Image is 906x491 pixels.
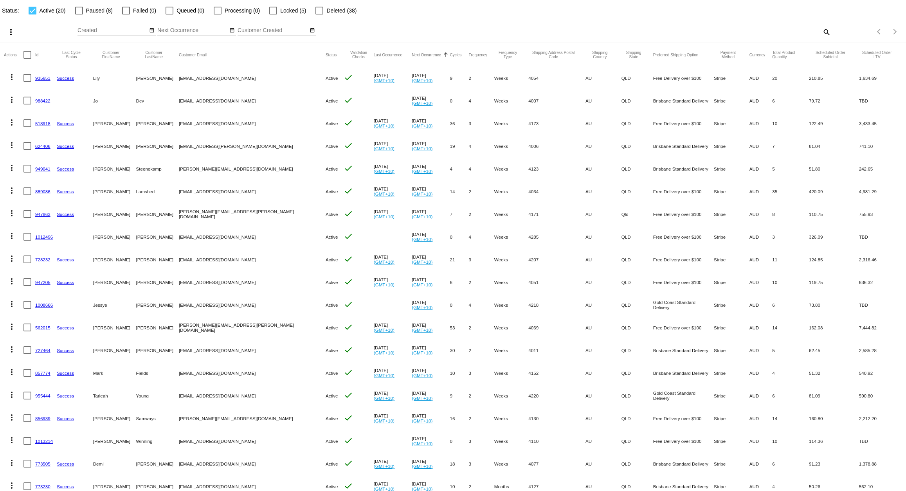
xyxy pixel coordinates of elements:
a: (GMT+10) [374,259,394,264]
mat-cell: Stripe [714,225,749,248]
mat-cell: Brisbane Standard Delivery [653,157,714,180]
mat-cell: Brisbane Standard Delivery [653,89,714,112]
button: Change sorting for CustomerLastName [136,50,172,59]
mat-cell: 0 [450,89,468,112]
mat-cell: 6 [772,89,809,112]
mat-icon: date_range [149,27,155,34]
mat-cell: AU [585,180,621,203]
button: Change sorting for PreferredShippingOption [653,52,699,57]
mat-cell: QLD [621,225,653,248]
mat-cell: 7 [450,203,468,225]
mat-cell: 21 [450,248,468,271]
mat-icon: more_vert [6,27,16,37]
mat-icon: more_vert [7,140,16,150]
mat-cell: 4007 [528,89,585,112]
mat-cell: [DATE] [374,316,412,339]
mat-cell: 4051 [528,271,585,293]
a: 624406 [35,144,50,149]
mat-cell: [PERSON_NAME] [93,225,136,248]
a: 562015 [35,325,50,330]
mat-cell: Weeks [494,135,529,157]
mat-cell: [DATE] [412,135,450,157]
mat-cell: 62.45 [809,339,859,362]
mat-cell: [EMAIL_ADDRESS][DOMAIN_NAME] [179,339,326,362]
mat-cell: Brisbane Standard Delivery [653,135,714,157]
a: 988422 [35,98,50,103]
mat-cell: Stripe [714,293,749,316]
mat-cell: [DATE] [412,180,450,203]
a: 518918 [35,121,50,126]
mat-cell: 10 [772,112,809,135]
mat-cell: QLD [621,157,653,180]
mat-cell: 6 [772,293,809,316]
button: Change sorting for CustomerFirstName [93,50,129,59]
mat-cell: [PERSON_NAME] [93,248,136,271]
mat-cell: [EMAIL_ADDRESS][DOMAIN_NAME] [179,89,326,112]
mat-cell: 0 [450,225,468,248]
mat-cell: [DATE] [412,203,450,225]
input: Customer Created [238,27,308,34]
mat-cell: Lamshed [136,180,179,203]
mat-cell: Weeks [494,89,529,112]
mat-cell: AUD [749,203,773,225]
mat-cell: AUD [749,67,773,89]
mat-cell: [DATE] [374,339,412,362]
mat-cell: 2,585.28 [859,339,902,362]
button: Change sorting for PaymentMethod.Type [714,50,742,59]
mat-cell: AU [585,89,621,112]
mat-cell: [PERSON_NAME][EMAIL_ADDRESS][DOMAIN_NAME] [179,157,326,180]
mat-cell: 73.80 [809,293,859,316]
mat-icon: more_vert [7,72,16,82]
a: (GMT+10) [374,214,394,219]
mat-cell: [DATE] [374,180,412,203]
mat-cell: AU [585,316,621,339]
mat-cell: [PERSON_NAME] [136,135,179,157]
mat-cell: 7 [772,135,809,157]
mat-cell: 4173 [528,112,585,135]
mat-cell: QLD [621,339,653,362]
button: Change sorting for LastProcessingCycleId [57,50,86,59]
mat-cell: [PERSON_NAME] [93,339,136,362]
mat-cell: 0 [450,293,468,316]
button: Change sorting for ShippingCountry [585,50,614,59]
mat-cell: [DATE] [412,89,450,112]
mat-cell: AU [585,225,621,248]
a: 1012496 [35,234,53,239]
mat-cell: Jo [93,89,136,112]
mat-icon: more_vert [7,277,16,286]
mat-icon: more_vert [7,163,16,173]
mat-cell: AUD [749,339,773,362]
a: 727464 [35,348,50,353]
mat-cell: Qld [621,203,653,225]
button: Change sorting for CurrencyIso [749,52,766,57]
mat-cell: 2,316.46 [859,248,902,271]
mat-cell: AUD [749,271,773,293]
button: Change sorting for Status [326,52,337,57]
mat-cell: 8 [772,203,809,225]
a: (GMT+10) [412,191,432,196]
button: Change sorting for ShippingPostcode [528,50,578,59]
a: (GMT+10) [412,327,432,333]
mat-cell: 741.10 [859,135,902,157]
mat-cell: [EMAIL_ADDRESS][DOMAIN_NAME] [179,225,326,248]
mat-cell: 5 [772,157,809,180]
mat-cell: 4 [468,157,494,180]
mat-cell: AUD [749,248,773,271]
mat-cell: TBD [859,89,902,112]
mat-cell: Free Delivery over $100 [653,316,714,339]
mat-cell: AUD [749,293,773,316]
mat-icon: more_vert [7,118,16,127]
mat-cell: QLD [621,316,653,339]
mat-cell: 2 [468,180,494,203]
a: Success [57,121,74,126]
mat-cell: [PERSON_NAME] [136,271,179,293]
mat-cell: [DATE] [374,67,412,89]
mat-cell: AUD [749,89,773,112]
mat-cell: 162.08 [809,316,859,339]
mat-cell: Weeks [494,157,529,180]
mat-cell: [DATE] [412,248,450,271]
a: Success [57,325,74,330]
mat-cell: [EMAIL_ADDRESS][DOMAIN_NAME] [179,112,326,135]
button: Change sorting for Subtotal [809,50,852,59]
mat-cell: [DATE] [412,157,450,180]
